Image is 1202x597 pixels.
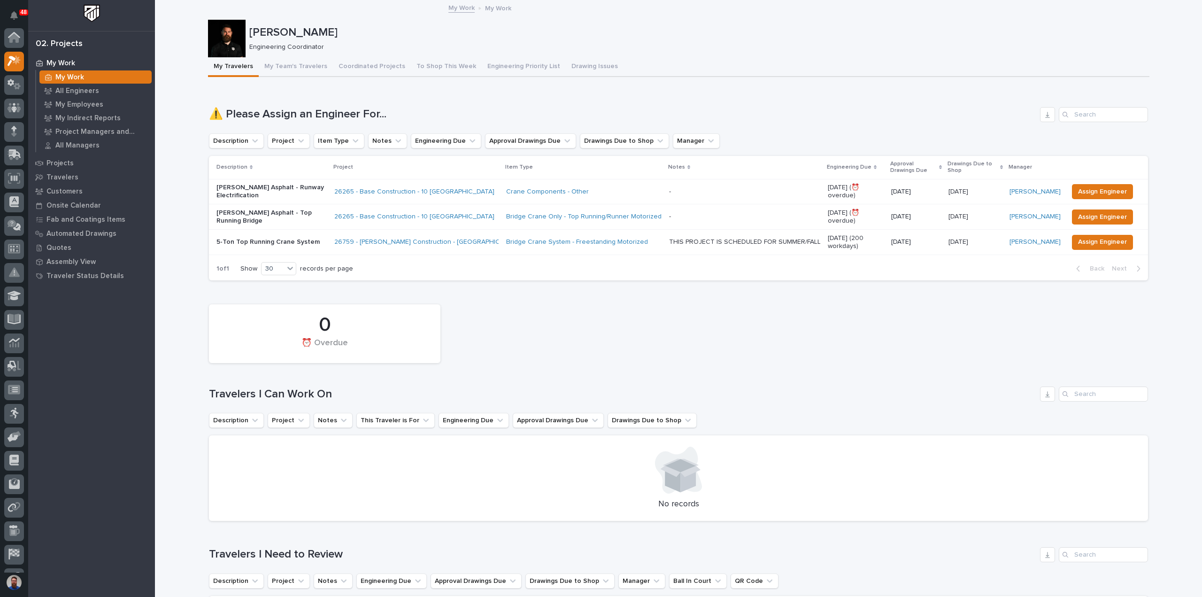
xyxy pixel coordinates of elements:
p: Travelers [46,173,78,182]
img: Workspace Logo [83,5,100,22]
p: Projects [46,159,74,168]
button: Assign Engineer [1072,235,1133,250]
div: 30 [262,264,284,274]
a: [PERSON_NAME] [1009,213,1061,221]
div: Notifications48 [12,11,24,26]
button: Approval Drawings Due [513,413,604,428]
p: [DATE] [891,238,941,246]
p: Drawings Due to Shop [948,159,998,176]
p: My Work [55,73,84,82]
p: [DATE] (⏰ overdue) [828,184,884,200]
button: Assign Engineer [1072,209,1133,225]
button: Back [1069,264,1108,273]
p: [DATE] [948,236,970,246]
p: All Managers [55,141,100,150]
a: [PERSON_NAME] [1009,188,1061,196]
p: Description [216,162,247,172]
a: Project Managers and Engineers [36,125,155,138]
button: My Travelers [208,57,259,77]
p: My Work [485,2,511,13]
tr: 5-Ton Top Running Crane System26759 - [PERSON_NAME] Construction - [GEOGRAPHIC_DATA] Department 5... [209,230,1148,255]
a: Automated Drawings [28,226,155,240]
p: No records [220,499,1137,510]
div: Search [1059,387,1148,402]
p: My Work [46,59,75,68]
button: Item Type [314,133,364,148]
a: My Work [36,70,155,84]
button: Next [1108,264,1148,273]
p: 1 of 1 [209,257,237,280]
span: Assign Engineer [1078,211,1127,223]
h1: Travelers I Need to Review [209,548,1036,561]
a: [PERSON_NAME] [1009,238,1061,246]
p: Automated Drawings [46,230,116,238]
button: Ball In Court [669,574,727,589]
span: Assign Engineer [1078,186,1127,197]
button: Manager [618,574,665,589]
p: [PERSON_NAME] [249,26,1146,39]
a: All Managers [36,139,155,152]
input: Search [1059,547,1148,562]
p: [DATE] [948,211,970,221]
button: Engineering Priority List [482,57,566,77]
a: My Indirect Reports [36,111,155,124]
a: Projects [28,156,155,170]
p: Onsite Calendar [46,202,101,210]
h1: ⚠️ Please Assign an Engineer For... [209,108,1036,121]
a: My Employees [36,98,155,111]
p: [DATE] [948,186,970,196]
button: Drawings Due to Shop [525,574,615,589]
a: My Work [448,2,475,13]
p: Traveler Status Details [46,272,124,280]
button: users-avatar [4,573,24,592]
a: 26759 - [PERSON_NAME] Construction - [GEOGRAPHIC_DATA] Department 5T Bridge Crane [334,238,611,246]
a: Traveler Status Details [28,269,155,283]
p: Show [240,265,257,273]
button: QR Code [731,574,778,589]
div: ⏰ Overdue [225,338,424,358]
button: Notes [368,133,407,148]
button: Engineering Due [439,413,509,428]
button: Project [268,413,310,428]
p: [DATE] [891,213,941,221]
div: 0 [225,313,424,337]
a: Bridge Crane Only - Top Running/Runner Motorized [506,213,662,221]
p: Assembly View [46,258,96,266]
button: Approval Drawings Due [431,574,522,589]
button: Assign Engineer [1072,184,1133,199]
p: My Employees [55,101,103,109]
button: Project [268,574,310,589]
button: Drawings Due to Shop [580,133,669,148]
button: Notifications [4,6,24,25]
button: Engineering Due [356,574,427,589]
a: Assembly View [28,255,155,269]
button: Project [268,133,310,148]
button: Notes [314,574,353,589]
p: Manager [1009,162,1032,172]
button: This Traveler is For [356,413,435,428]
p: 48 [21,9,27,16]
p: Fab and Coatings Items [46,216,125,224]
p: 5-Ton Top Running Crane System [216,238,327,246]
button: Drawings Due to Shop [608,413,697,428]
p: [PERSON_NAME] Asphalt - Top Running Bridge [216,209,327,225]
span: Next [1112,264,1133,273]
p: Item Type [505,162,533,172]
a: My Work [28,56,155,70]
p: Approval Drawings Due [890,159,936,176]
tr: [PERSON_NAME] Asphalt - Runway Electrification26265 - Base Construction - 10 [GEOGRAPHIC_DATA] Cr... [209,179,1148,204]
button: My Team's Travelers [259,57,333,77]
p: [DATE] (⏰ overdue) [828,209,884,225]
p: Customers [46,187,83,196]
p: Notes [668,162,685,172]
div: 02. Projects [36,39,83,49]
p: Engineering Coordinator [249,43,1142,51]
a: All Engineers [36,84,155,97]
button: To Shop This Week [411,57,482,77]
div: - [669,188,671,196]
a: Fab and Coatings Items [28,212,155,226]
p: [PERSON_NAME] Asphalt - Runway Electrification [216,184,327,200]
input: Search [1059,107,1148,122]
